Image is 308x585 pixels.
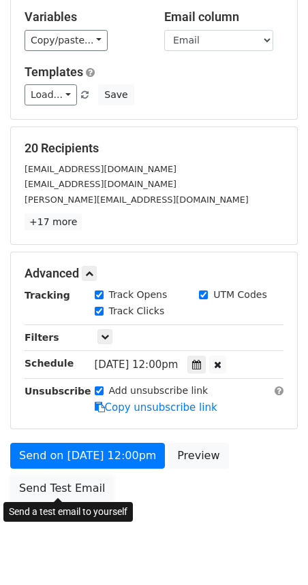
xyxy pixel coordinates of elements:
[109,384,209,398] label: Add unsubscribe link
[240,520,308,585] iframe: Chat Widget
[95,401,217,414] a: Copy unsubscribe link
[25,358,74,369] strong: Schedule
[164,10,283,24] h5: Email column
[109,288,168,302] label: Track Opens
[25,164,176,174] small: [EMAIL_ADDRESS][DOMAIN_NAME]
[25,266,283,281] h5: Advanced
[25,84,77,105] a: Load...
[168,443,228,469] a: Preview
[95,358,179,371] span: [DATE] 12:00pm
[25,332,59,343] strong: Filters
[109,304,165,318] label: Track Clicks
[3,502,133,522] div: Send a test email to yourself
[25,10,144,24] h5: Variables
[25,141,283,156] h5: 20 Recipients
[98,84,134,105] button: Save
[25,195,249,205] small: [PERSON_NAME][EMAIL_ADDRESS][DOMAIN_NAME]
[25,65,83,79] a: Templates
[25,30,108,51] a: Copy/paste...
[10,443,165,469] a: Send on [DATE] 12:00pm
[25,290,70,301] strong: Tracking
[213,288,266,302] label: UTM Codes
[10,475,114,501] a: Send Test Email
[25,214,82,231] a: +17 more
[25,179,176,189] small: [EMAIL_ADDRESS][DOMAIN_NAME]
[25,386,91,397] strong: Unsubscribe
